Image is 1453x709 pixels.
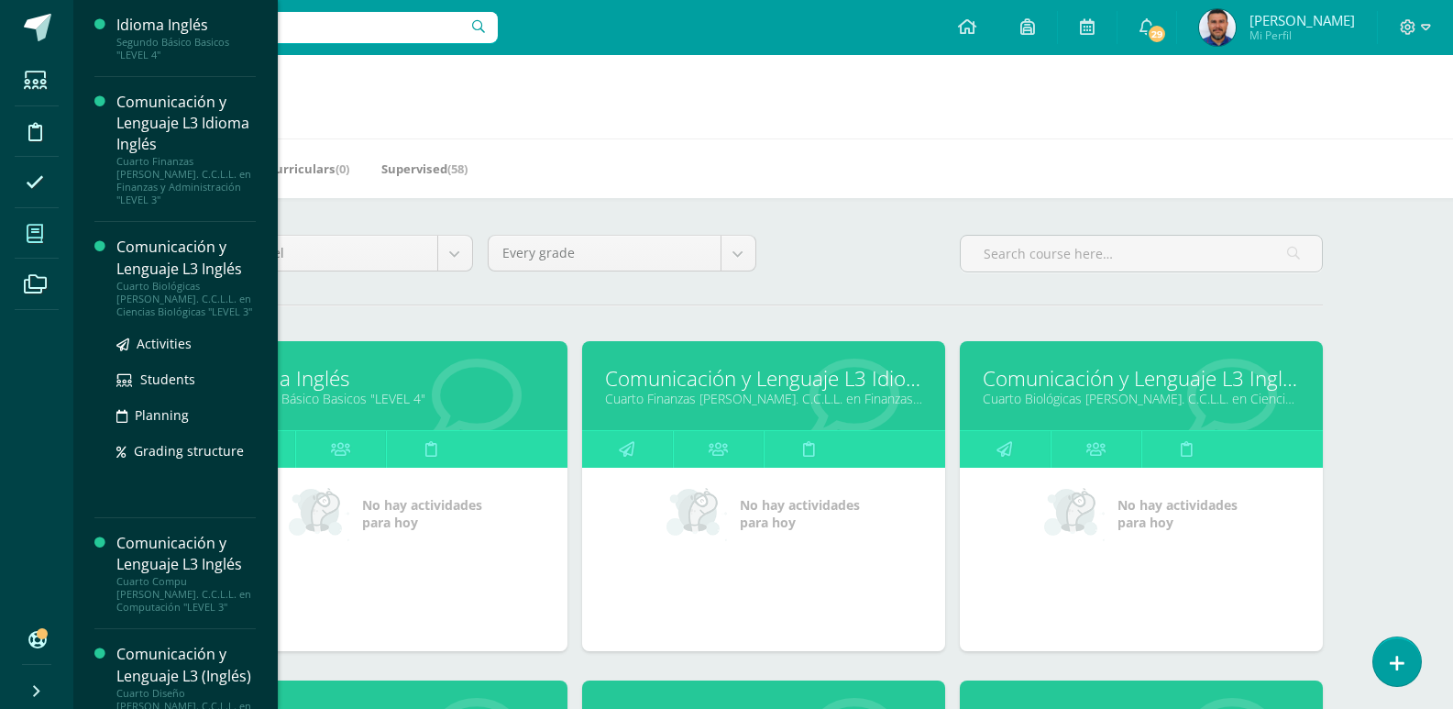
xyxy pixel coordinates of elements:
a: Every grade [489,236,755,271]
a: Planning [116,404,256,426]
span: Planning [135,406,189,424]
span: (58) [447,161,468,177]
a: Activities [116,333,256,354]
div: Idioma Inglés [116,15,256,36]
img: no_activities_small.png [1044,486,1105,541]
a: Segundo Básico Basicos "LEVEL 4" [227,390,545,407]
a: Comunicación y Lenguaje L3 Idioma Inglés [605,364,922,393]
span: (0) [336,161,349,177]
img: no_activities_small.png [666,486,727,541]
span: [PERSON_NAME] [1249,11,1355,29]
a: Comunicación y Lenguaje L3 Inglés [983,364,1300,393]
a: Comunicación y Lenguaje L3 InglésCuarto Compu [PERSON_NAME]. C.C.L.L. en Computación "LEVEL 3" [116,533,256,614]
img: 1e40cb41d2dde1487ece8400d40bf57c.png [1199,9,1236,46]
input: Search course here… [961,236,1322,271]
span: 29 [1147,24,1167,44]
span: No hay actividades para hoy [740,496,860,531]
a: Idioma InglésSegundo Básico Basicos "LEVEL 4" [116,15,256,61]
a: Cuarto Finanzas [PERSON_NAME]. C.C.L.L. en Finanzas y Administración "LEVEL 3" [605,390,922,407]
a: Comunicación y Lenguaje L3 InglésCuarto Biológicas [PERSON_NAME]. C.C.L.L. en Ciencias Biológicas... [116,237,256,317]
a: Comunicación y Lenguaje L3 Idioma InglésCuarto Finanzas [PERSON_NAME]. C.C.L.L. en Finanzas y Adm... [116,92,256,206]
span: No hay actividades para hoy [1117,496,1238,531]
div: Comunicación y Lenguaje L3 Inglés [116,533,256,575]
a: Supervised(58) [381,154,468,183]
a: My Extracurriculars(0) [216,154,349,183]
div: Comunicación y Lenguaje L3 Idioma Inglés [116,92,256,155]
div: Cuarto Finanzas [PERSON_NAME]. C.C.L.L. en Finanzas y Administración "LEVEL 3" [116,155,256,206]
div: Comunicación y Lenguaje L3 (Inglés) [116,644,256,686]
a: Idioma Inglés [227,364,545,393]
span: Activities [137,335,192,352]
div: Cuarto Compu [PERSON_NAME]. C.C.L.L. en Computación "LEVEL 3" [116,575,256,614]
a: Cuarto Biológicas [PERSON_NAME]. C.C.L.L. en Ciencias Biológicas "LEVEL 3" [983,390,1300,407]
span: Every grade [502,236,707,271]
span: Grading structure [134,442,244,460]
a: Every level [205,236,472,271]
span: Students [140,371,195,388]
span: Mi Perfil [1249,28,1355,43]
a: Students [116,369,256,390]
div: Comunicación y Lenguaje L3 Inglés [116,237,256,279]
span: No hay actividades para hoy [362,496,482,531]
a: Grading structure [116,440,256,461]
div: Cuarto Biológicas [PERSON_NAME]. C.C.L.L. en Ciencias Biológicas "LEVEL 3" [116,280,256,318]
span: Every level [219,236,424,271]
input: Search a user… [85,12,498,43]
img: no_activities_small.png [289,486,349,541]
div: Segundo Básico Basicos "LEVEL 4" [116,36,256,61]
